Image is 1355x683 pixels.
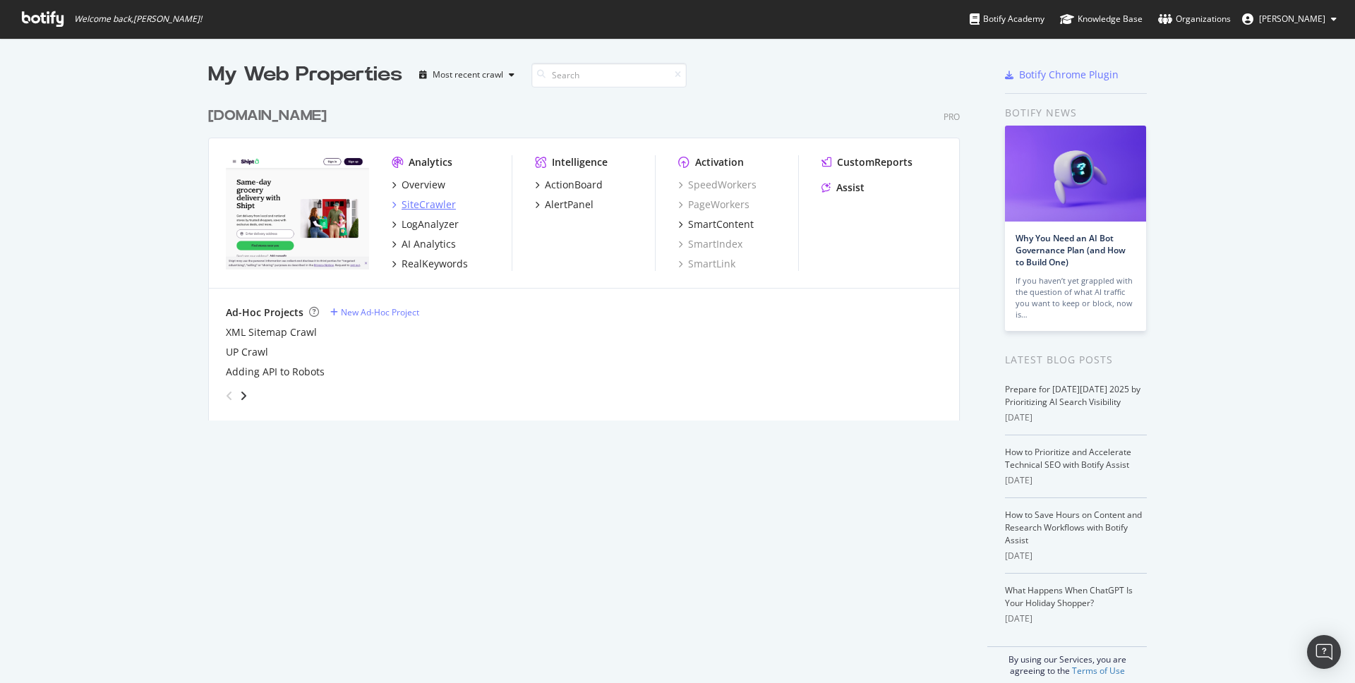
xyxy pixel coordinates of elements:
[409,155,452,169] div: Analytics
[392,237,456,251] a: AI Analytics
[226,306,303,320] div: Ad-Hoc Projects
[226,325,317,339] a: XML Sitemap Crawl
[821,155,913,169] a: CustomReports
[402,217,459,231] div: LogAnalyzer
[987,646,1147,677] div: By using our Services, you are agreeing to the
[208,106,327,126] div: [DOMAIN_NAME]
[239,389,248,403] div: angle-right
[837,155,913,169] div: CustomReports
[1019,68,1119,82] div: Botify Chrome Plugin
[402,178,445,192] div: Overview
[1005,584,1133,609] a: What Happens When ChatGPT Is Your Holiday Shopper?
[535,178,603,192] a: ActionBoard
[1072,665,1125,677] a: Terms of Use
[678,178,757,192] a: SpeedWorkers
[226,365,325,379] a: Adding API to Robots
[392,217,459,231] a: LogAnalyzer
[74,13,202,25] span: Welcome back, [PERSON_NAME] !
[226,155,369,270] img: www.shipt.com
[688,217,754,231] div: SmartContent
[535,198,594,212] a: AlertPanel
[1158,12,1231,26] div: Organizations
[1005,383,1140,408] a: Prepare for [DATE][DATE] 2025 by Prioritizing AI Search Visibility
[208,89,971,421] div: grid
[1060,12,1143,26] div: Knowledge Base
[1016,232,1126,268] a: Why You Need an AI Bot Governance Plan (and How to Build One)
[1005,126,1146,222] img: Why You Need an AI Bot Governance Plan (and How to Build One)
[678,237,742,251] a: SmartIndex
[821,181,865,195] a: Assist
[1005,411,1147,424] div: [DATE]
[552,155,608,169] div: Intelligence
[392,178,445,192] a: Overview
[836,181,865,195] div: Assist
[545,198,594,212] div: AlertPanel
[1259,13,1325,25] span: Lexi Berg
[208,61,402,89] div: My Web Properties
[970,12,1044,26] div: Botify Academy
[226,345,268,359] a: UP Crawl
[1307,635,1341,669] div: Open Intercom Messenger
[330,306,419,318] a: New Ad-Hoc Project
[1005,612,1147,625] div: [DATE]
[678,257,735,271] a: SmartLink
[1005,550,1147,562] div: [DATE]
[1005,509,1142,546] a: How to Save Hours on Content and Research Workflows with Botify Assist
[402,198,456,212] div: SiteCrawler
[1005,105,1147,121] div: Botify news
[695,155,744,169] div: Activation
[944,111,960,123] div: Pro
[678,198,749,212] a: PageWorkers
[545,178,603,192] div: ActionBoard
[1005,474,1147,487] div: [DATE]
[531,63,687,87] input: Search
[341,306,419,318] div: New Ad-Hoc Project
[220,385,239,407] div: angle-left
[1005,446,1131,471] a: How to Prioritize and Accelerate Technical SEO with Botify Assist
[392,198,456,212] a: SiteCrawler
[1005,68,1119,82] a: Botify Chrome Plugin
[678,217,754,231] a: SmartContent
[392,257,468,271] a: RealKeywords
[208,106,332,126] a: [DOMAIN_NAME]
[1231,8,1348,30] button: [PERSON_NAME]
[414,64,520,86] button: Most recent crawl
[433,71,503,79] div: Most recent crawl
[402,257,468,271] div: RealKeywords
[1016,275,1136,320] div: If you haven’t yet grappled with the question of what AI traffic you want to keep or block, now is…
[402,237,456,251] div: AI Analytics
[1005,352,1147,368] div: Latest Blog Posts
